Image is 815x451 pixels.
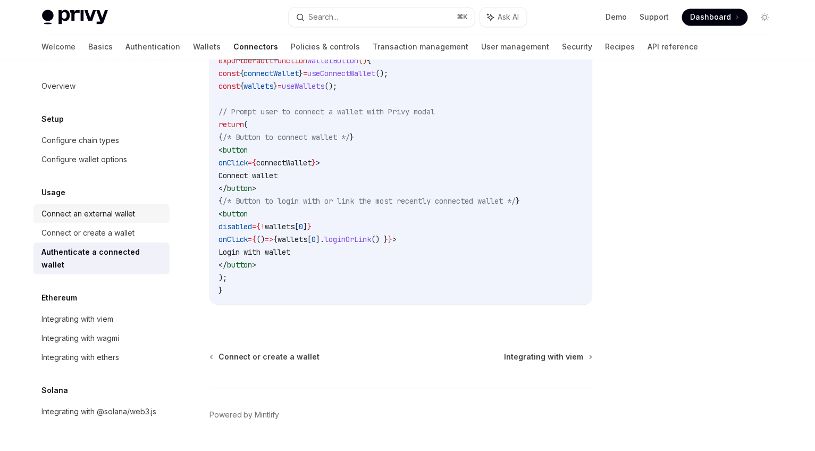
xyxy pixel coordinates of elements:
span: { [219,132,223,142]
a: Recipes [606,34,635,60]
a: Connect or create a wallet [211,352,320,362]
a: Wallets [194,34,221,60]
span: } [308,222,312,231]
span: Login with wallet [219,247,291,257]
span: onClick [219,158,248,168]
a: Authenticate a connected wallet [33,243,170,274]
span: () [257,235,265,244]
a: Integrating with viem [505,352,592,362]
a: Dashboard [682,9,748,26]
a: Basics [89,34,113,60]
span: connectWallet [244,69,299,78]
a: Configure chain types [33,131,170,150]
span: } [312,158,316,168]
span: } [274,81,278,91]
span: button [223,145,248,155]
span: (); [376,69,389,78]
span: const [219,69,240,78]
a: Integrating with wagmi [33,329,170,348]
div: Integrating with wagmi [42,332,120,345]
span: loginOrLink [325,235,372,244]
span: { [240,69,244,78]
a: Overview [33,77,170,96]
h5: Ethereum [42,291,78,304]
span: return [219,120,244,129]
span: (); [325,81,338,91]
span: { [367,56,372,65]
span: useConnectWallet [308,69,376,78]
span: button [223,209,248,219]
a: Demo [606,12,627,22]
div: Integrating with @solana/web3.js [42,405,157,418]
a: Policies & controls [291,34,360,60]
a: Authentication [126,34,181,60]
button: Search...⌘K [289,7,475,27]
span: = [253,222,257,231]
a: Integrating with ethers [33,348,170,367]
span: = [248,158,253,168]
span: } [389,235,393,244]
a: User management [482,34,550,60]
span: ( [244,120,248,129]
h5: Usage [42,186,66,199]
span: } [299,69,304,78]
a: Welcome [42,34,76,60]
span: < [219,209,223,219]
span: Ask AI [498,12,519,22]
span: Dashboard [691,12,732,22]
span: > [253,260,257,270]
a: Connect an external wallet [33,204,170,223]
span: = [278,81,282,91]
span: { [253,158,257,168]
span: WalletButton [308,56,359,65]
a: Integrating with @solana/web3.js [33,402,170,421]
span: ⌘ K [457,13,468,21]
span: default [244,56,274,65]
span: { [240,81,244,91]
a: Support [640,12,669,22]
div: Authenticate a connected wallet [42,246,163,271]
span: button [227,260,253,270]
span: } [219,286,223,295]
span: { [219,196,223,206]
span: = [248,235,253,244]
span: /* Button to connect wallet */ [223,132,350,142]
span: onClick [219,235,248,244]
span: > [316,158,321,168]
button: Ask AI [480,7,527,27]
span: 0 [299,222,304,231]
a: API reference [648,34,699,60]
span: // Prompt user to connect a wallet with Privy modal [219,107,435,116]
span: wallets [265,222,295,231]
div: Integrating with ethers [42,351,120,364]
span: connectWallet [257,158,312,168]
img: light logo [42,10,108,24]
span: { [274,235,278,244]
span: < [219,145,223,155]
span: </ [219,260,227,270]
a: Security [562,34,593,60]
span: disabled [219,222,253,231]
span: } [350,132,355,142]
button: Toggle dark mode [757,9,774,26]
div: Integrating with viem [42,313,114,325]
span: () [359,56,367,65]
span: Connect wallet [219,171,278,180]
span: function [274,56,308,65]
span: ] [304,222,308,231]
span: button [227,183,253,193]
span: export [219,56,244,65]
span: Integrating with viem [505,352,584,362]
div: Configure wallet options [42,153,128,166]
span: ]. [316,235,325,244]
a: Powered by Mintlify [209,410,280,420]
span: > [253,183,257,193]
a: Connect or create a wallet [33,223,170,243]
div: Search... [309,11,339,23]
span: () } [372,235,389,244]
span: => [265,235,274,244]
span: </ [219,183,227,193]
h5: Setup [42,113,64,126]
h5: Solana [42,384,69,397]
span: const [219,81,240,91]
